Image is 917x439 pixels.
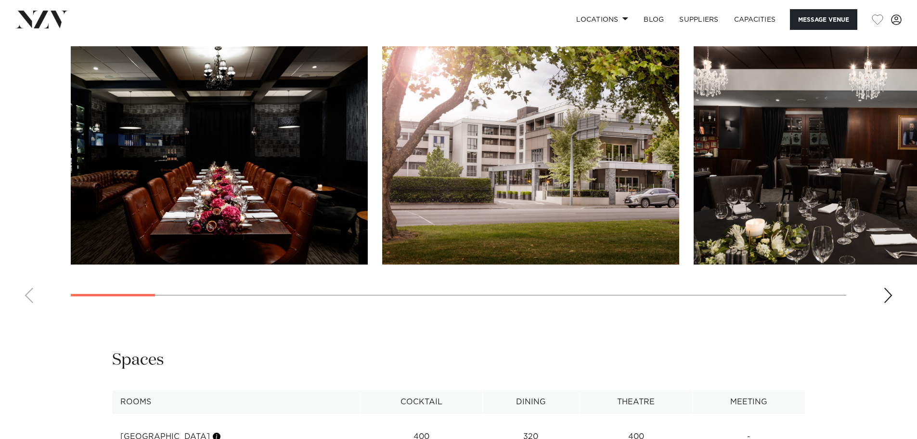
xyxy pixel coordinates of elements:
swiper-slide: 2 / 23 [382,46,679,265]
a: Capacities [726,9,784,30]
img: nzv-logo.png [15,11,68,28]
th: Dining [482,390,579,414]
th: Rooms [112,390,360,414]
a: BLOG [636,9,672,30]
a: Locations [568,9,636,30]
th: Meeting [693,390,805,414]
th: Cocktail [360,390,482,414]
button: Message Venue [790,9,857,30]
a: SUPPLIERS [672,9,726,30]
h2: Spaces [112,349,164,371]
th: Theatre [580,390,693,414]
swiper-slide: 1 / 23 [71,46,368,265]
